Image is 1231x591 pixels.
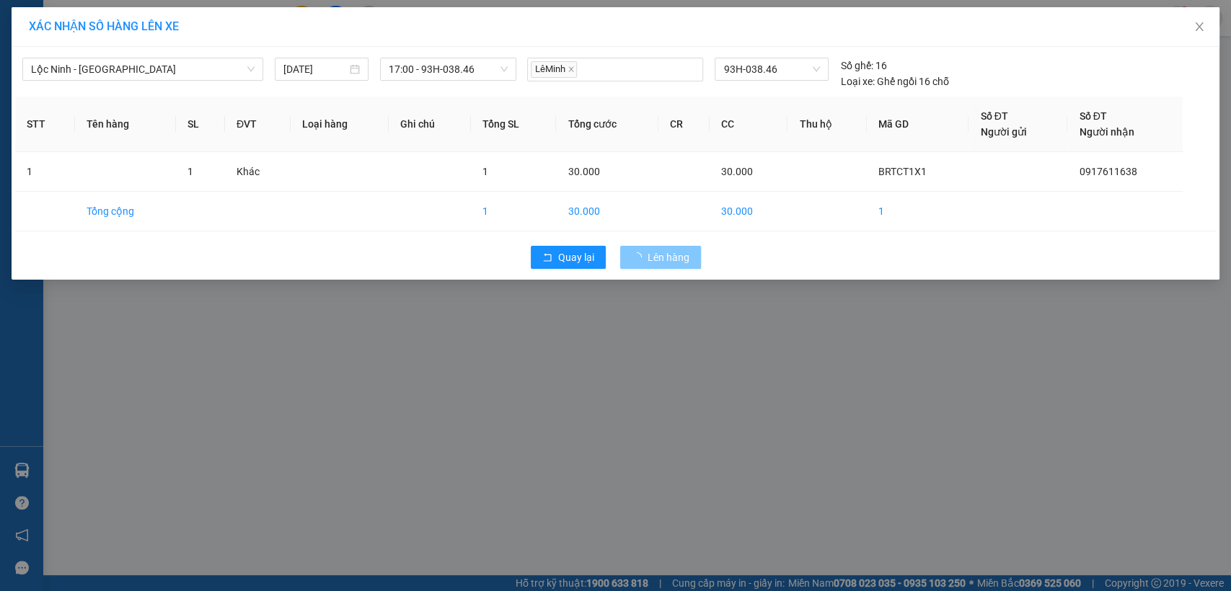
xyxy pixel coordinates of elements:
[471,192,556,231] td: 1
[1079,126,1134,138] span: Người nhận
[568,66,575,73] span: close
[225,97,291,152] th: ĐVT
[187,166,193,177] span: 1
[15,97,75,152] th: STT
[542,252,552,264] span: rollback
[620,246,701,269] button: Lên hàng
[283,61,347,77] input: 12/08/2025
[471,97,556,152] th: Tổng SL
[658,97,710,152] th: CR
[482,166,488,177] span: 1
[389,97,471,152] th: Ghi chú
[867,192,969,231] td: 1
[710,97,787,152] th: CC
[531,246,606,269] button: rollbackQuay lại
[723,58,820,80] span: 93H-038.46
[980,126,1026,138] span: Người gửi
[840,58,886,74] div: 16
[556,97,658,152] th: Tổng cước
[721,166,753,177] span: 30.000
[291,97,389,152] th: Loại hàng
[840,58,873,74] span: Số ghế:
[29,19,179,33] span: XÁC NHẬN SỐ HÀNG LÊN XE
[632,252,648,262] span: loading
[1179,7,1219,48] button: Close
[840,74,874,89] span: Loại xe:
[225,152,291,192] td: Khác
[75,192,176,231] td: Tổng cộng
[176,97,225,152] th: SL
[558,249,594,265] span: Quay lại
[867,97,969,152] th: Mã GD
[389,58,507,80] span: 17:00 - 93H-038.46
[15,152,75,192] td: 1
[787,97,867,152] th: Thu hộ
[31,58,255,80] span: Lộc Ninh - Sài Gòn
[980,110,1007,122] span: Số ĐT
[1079,166,1137,177] span: 0917611638
[878,166,927,177] span: BRTCT1X1
[710,192,787,231] td: 30.000
[840,74,948,89] div: Ghế ngồi 16 chỗ
[1194,21,1205,32] span: close
[568,166,599,177] span: 30.000
[75,97,176,152] th: Tên hàng
[531,61,577,78] span: LêMinh
[1079,110,1106,122] span: Số ĐT
[648,249,689,265] span: Lên hàng
[556,192,658,231] td: 30.000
